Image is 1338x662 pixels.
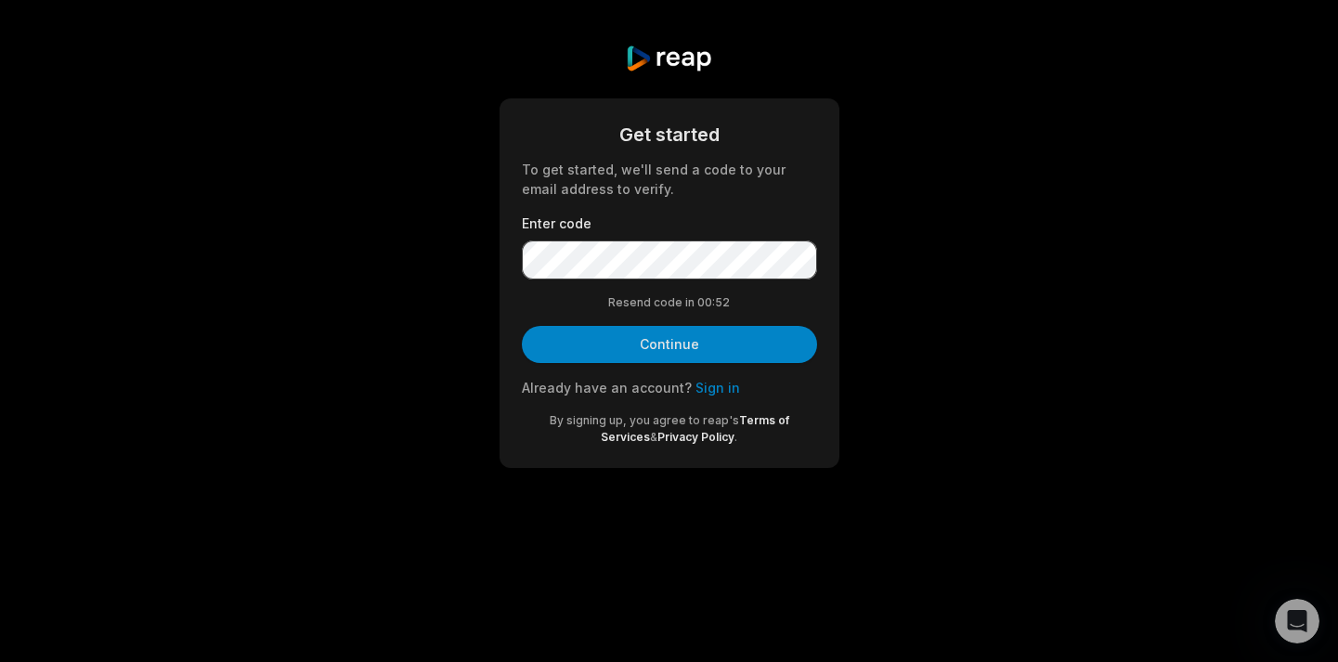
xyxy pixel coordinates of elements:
[657,430,734,444] a: Privacy Policy
[650,430,657,444] span: &
[522,214,817,233] label: Enter code
[625,45,713,72] img: reap
[715,294,730,311] span: 52
[522,326,817,363] button: Continue
[522,294,817,311] div: Resend code in 00:
[550,413,739,427] span: By signing up, you agree to reap's
[522,121,817,149] div: Get started
[695,380,740,396] a: Sign in
[734,430,737,444] span: .
[522,380,692,396] span: Already have an account?
[1275,599,1319,643] iframe: Intercom live chat
[522,160,817,199] div: To get started, we'll send a code to your email address to verify.
[601,413,789,444] a: Terms of Services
